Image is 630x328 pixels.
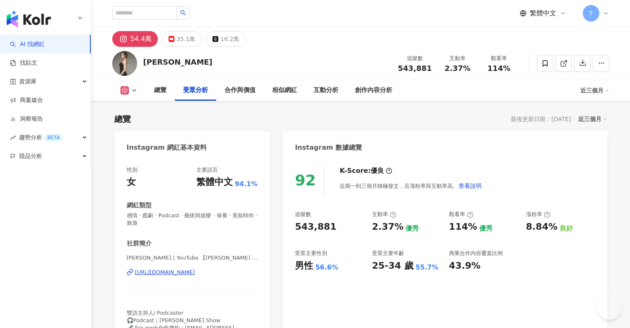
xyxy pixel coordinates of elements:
span: 趨勢分析 [19,128,63,147]
span: 查看說明 [459,182,482,189]
div: 觀看率 [483,54,515,63]
div: 觀看率 [449,211,473,218]
div: 社群簡介 [127,239,152,248]
div: Instagram 數據總覽 [295,143,362,152]
a: searchAI 找網紅 [10,40,45,49]
div: 近三個月 [578,114,607,124]
div: 最後更新日期：[DATE] [511,116,571,122]
div: 114% [449,221,477,233]
div: 男性 [295,260,313,272]
img: KOL Avatar [112,51,137,76]
div: 總覽 [114,113,131,125]
button: 查看說明 [458,177,482,194]
div: 16.2萬 [220,33,239,45]
span: rise [10,135,16,141]
div: 43.9% [449,260,480,272]
div: 2.37% [372,221,403,233]
div: BETA [44,134,63,142]
span: 資源庫 [19,72,36,91]
button: 54.4萬 [112,31,158,47]
button: 16.2萬 [206,31,246,47]
div: 近期一到三個月積極發文，且漲粉率與互動率高。 [340,177,482,194]
span: 114% [488,64,511,73]
div: 25-34 歲 [372,260,413,272]
div: 92 [295,172,316,189]
div: 商業合作內容覆蓋比例 [449,250,503,257]
span: 感情 · 戲劇 · Podcast · 藝術與娛樂 · 保養 · 美妝時尚 · 旅遊 [127,212,258,227]
div: 性別 [127,166,138,174]
div: 相似網紅 [272,85,297,95]
img: logo [7,11,51,27]
div: 受眾主要性別 [295,250,327,257]
div: 優秀 [479,224,492,233]
span: 繁體中文 [530,9,556,18]
div: 女 [127,176,136,189]
span: 94.1% [235,180,258,189]
div: 繁體中文 [196,176,233,189]
div: 互動分析 [314,85,338,95]
span: search [180,10,186,16]
div: 近三個月 [580,84,609,97]
div: [URL][DOMAIN_NAME] [135,269,195,276]
div: 總覽 [154,85,167,95]
span: 2.37% [444,64,470,73]
div: 主要語言 [196,166,218,174]
div: 8.84% [526,221,558,233]
a: 商案媒合 [10,96,43,104]
div: 優秀 [406,224,419,233]
a: [URL][DOMAIN_NAME] [127,269,258,276]
span: 競品分析 [19,147,42,165]
div: 創作內容分析 [355,85,392,95]
div: Instagram 網紅基本資料 [127,143,207,152]
button: 35.1萬 [162,31,202,47]
div: 追蹤數 [295,211,311,218]
div: 合作與價值 [224,85,256,95]
div: 良好 [560,224,573,233]
div: 54.4萬 [130,33,152,45]
div: [PERSON_NAME] [143,57,212,67]
div: 35.1萬 [176,33,195,45]
div: 互動率 [372,211,396,218]
div: 受眾分析 [183,85,208,95]
div: 網紅類型 [127,201,152,210]
div: 漲粉率 [526,211,550,218]
div: 543,881 [295,221,336,233]
div: 優良 [371,166,384,175]
a: 找貼文 [10,59,37,67]
span: 543,881 [398,64,432,73]
div: K-Score : [340,166,392,175]
div: 56.6% [315,263,338,272]
span: T [589,9,593,18]
div: 55.7% [415,263,439,272]
div: 受眾主要年齡 [372,250,404,257]
iframe: Help Scout Beacon - Open [597,295,622,320]
div: 互動率 [442,54,473,63]
div: 追蹤數 [398,54,432,63]
a: 洞察報告 [10,115,43,123]
span: [PERSON_NAME] | YouTube 【[PERSON_NAME] Show】 | mandarinwithpeggy [127,254,258,262]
